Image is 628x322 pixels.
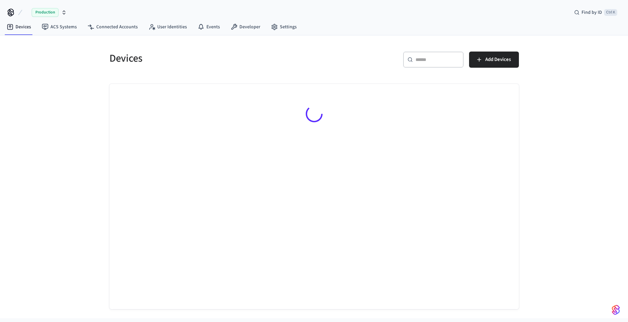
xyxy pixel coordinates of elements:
a: Connected Accounts [82,21,143,33]
span: Production [32,8,59,17]
img: SeamLogoGradient.69752ec5.svg [612,304,620,315]
a: Settings [266,21,302,33]
a: ACS Systems [36,21,82,33]
div: Find by IDCtrl K [569,6,623,19]
h5: Devices [109,52,310,65]
a: Events [192,21,225,33]
span: Find by ID [582,9,602,16]
span: Add Devices [485,55,511,64]
button: Add Devices [469,52,519,68]
a: Developer [225,21,266,33]
a: User Identities [143,21,192,33]
span: Ctrl K [604,9,617,16]
a: Devices [1,21,36,33]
